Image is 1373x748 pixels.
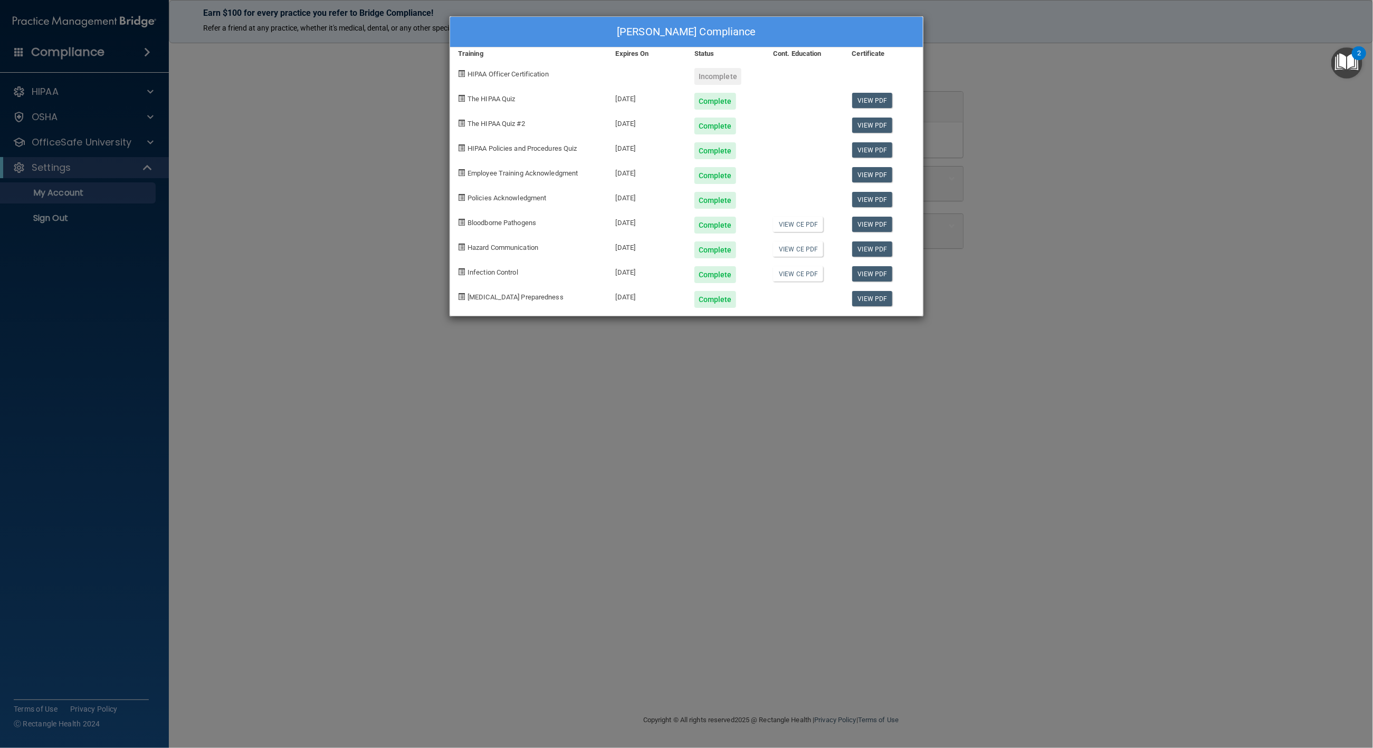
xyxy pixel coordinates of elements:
a: View CE PDF [773,217,823,232]
span: Bloodborne Pathogens [468,219,536,227]
div: Complete [694,118,736,134]
div: 2 [1357,53,1361,67]
div: Complete [694,241,736,258]
div: [DATE] [608,110,686,134]
div: Complete [694,142,736,159]
span: [MEDICAL_DATA] Preparedness [468,293,564,301]
div: Cont. Education [765,47,844,60]
div: [DATE] [608,184,686,209]
div: Status [686,47,765,60]
button: Open Resource Center, 2 new notifications [1331,47,1362,79]
a: View CE PDF [773,241,823,257]
div: Complete [694,291,736,308]
div: [DATE] [608,209,686,234]
div: [DATE] [608,134,686,159]
a: View PDF [852,241,893,257]
a: View PDF [852,192,893,207]
div: Complete [694,167,736,184]
div: [DATE] [608,234,686,258]
div: [DATE] [608,85,686,110]
span: Employee Training Acknowledgment [468,169,578,177]
div: Incomplete [694,68,741,85]
div: Certificate [844,47,923,60]
span: Hazard Communication [468,244,538,251]
div: Complete [694,266,736,283]
div: Complete [694,217,736,234]
div: Training [450,47,608,60]
a: View PDF [852,118,893,133]
span: Infection Control [468,268,518,276]
div: [DATE] [608,159,686,184]
div: [DATE] [608,258,686,283]
span: The HIPAA Quiz [468,95,515,103]
span: HIPAA Officer Certification [468,70,549,78]
a: View PDF [852,167,893,182]
a: View PDF [852,142,893,158]
span: The HIPAA Quiz #2 [468,120,525,128]
div: Complete [694,93,736,110]
div: [PERSON_NAME] Compliance [450,17,923,47]
a: View PDF [852,291,893,306]
a: View PDF [852,93,893,108]
div: Complete [694,192,736,209]
div: Expires On [608,47,686,60]
a: View PDF [852,217,893,232]
span: HIPAA Policies and Procedures Quiz [468,144,577,152]
a: View CE PDF [773,266,823,281]
span: Policies Acknowledgment [468,194,546,202]
div: [DATE] [608,283,686,308]
a: View PDF [852,266,893,281]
